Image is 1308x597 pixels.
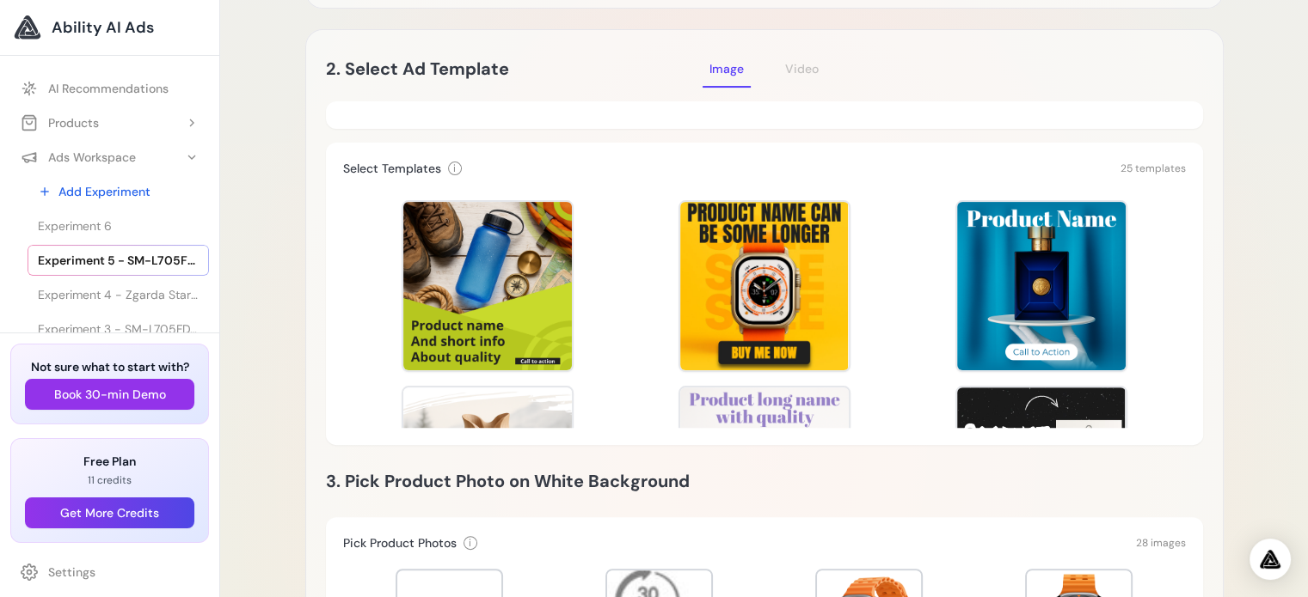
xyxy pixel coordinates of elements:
button: Products [10,107,209,138]
a: Experiment 4 - Zgarda Starbloom Plus - 25cm [28,279,209,310]
button: Get More Credits [25,497,194,528]
span: Experiment 5 - SM-L705FDAAEUE Samsung Galaxy Watch Ultra 3.81 cm (1.5") AMOLED 47 mm Digital 480 ... [38,252,199,269]
h3: Free Plan [25,453,194,470]
span: Experiment 6 [38,217,112,235]
span: i [469,536,471,550]
span: Experiment 3 - SM-L705FDAAEUE Samsung Galaxy Watch Ultra 3.81 cm (1.5") AMOLED 47 mm Digital 480 ... [38,320,199,338]
a: Experiment 5 - SM-L705FDAAEUE Samsung Galaxy Watch Ultra 3.81 cm (1.5") AMOLED 47 mm Digital 480 ... [28,245,209,276]
h2: 2. Select Ad Template [326,55,703,82]
h3: Pick Product Photos [343,534,457,551]
h3: Not sure what to start with? [25,358,194,375]
span: Ability AI Ads [52,15,154,40]
button: Video [778,50,826,88]
a: Ability AI Ads [14,14,206,41]
a: Add Experiment [28,176,209,207]
div: Ads Workspace [21,149,136,166]
a: Experiment 3 - SM-L705FDAAEUE Samsung Galaxy Watch Ultra 3.81 cm (1.5") AMOLED 47 mm Digital 480 ... [28,314,209,344]
span: Image [709,61,744,76]
a: Settings [10,557,209,588]
h2: 3. Pick Product Photo on White Background [326,467,1203,495]
button: Image [703,50,751,88]
button: Book 30-min Demo [25,379,194,410]
a: AI Recommendations [10,73,209,104]
h3: Select Templates [343,160,441,177]
p: 11 credits [25,473,194,487]
div: Open Intercom Messenger [1250,539,1291,580]
span: 28 images [1136,536,1186,550]
div: Products [21,114,99,131]
button: Ads Workspace [10,142,209,173]
span: Video [785,61,819,76]
span: 25 templates [1121,161,1186,175]
span: i [453,161,456,175]
span: Experiment 4 - Zgarda Starbloom Plus - 25cm [38,286,199,303]
a: Experiment 6 [28,210,209,241]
